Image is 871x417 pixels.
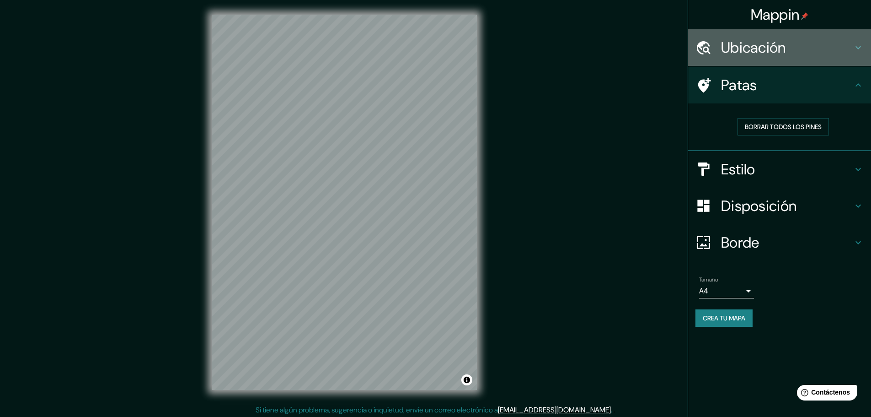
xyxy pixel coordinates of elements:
[703,314,745,322] font: Crea tu mapa
[801,12,808,20] img: pin-icon.png
[688,188,871,224] div: Disposición
[614,405,615,415] font: .
[688,151,871,188] div: Estilo
[745,123,822,131] font: Borrar todos los pines
[721,160,755,179] font: Estilo
[699,284,754,298] div: A4
[461,374,472,385] button: Activar o desactivar atribución
[721,38,786,57] font: Ubicación
[790,381,861,407] iframe: Lanzador de widgets de ayuda
[212,15,477,390] canvas: Mapa
[721,76,757,95] font: Patas
[498,405,611,415] a: [EMAIL_ADDRESS][DOMAIN_NAME]
[688,67,871,103] div: Patas
[751,5,800,24] font: Mappin
[688,29,871,66] div: Ubicación
[721,233,759,252] font: Borde
[737,118,829,135] button: Borrar todos los pines
[256,405,498,415] font: Si tiene algún problema, sugerencia o inquietud, envíe un correo electrónico a
[688,224,871,261] div: Borde
[695,309,753,327] button: Crea tu mapa
[721,196,796,216] font: Disposición
[612,405,614,415] font: .
[699,276,718,283] font: Tamaño
[611,405,612,415] font: .
[699,286,708,296] font: A4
